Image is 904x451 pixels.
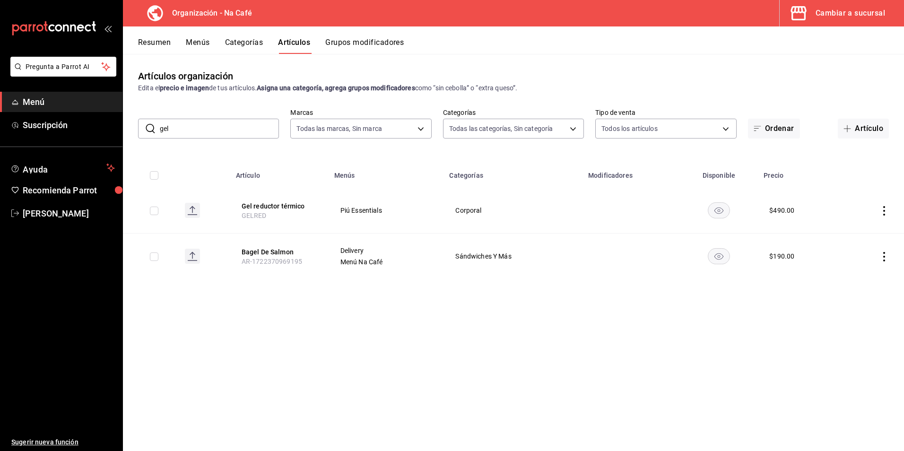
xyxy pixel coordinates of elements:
button: actions [879,206,889,216]
th: Disponible [680,157,758,188]
span: Menú [23,95,115,108]
button: open_drawer_menu [104,25,112,32]
strong: Asigna una categoría, agrega grupos modificadores [257,84,415,92]
span: Sándwiches Y Más [455,253,571,260]
div: Artículos organización [138,69,233,83]
span: Piú Essentials [340,207,432,214]
span: Ayuda [23,162,103,173]
span: Todos los artículos [601,124,658,133]
button: availability-product [708,248,730,264]
span: Todas las marcas, Sin marca [296,124,382,133]
th: Artículo [230,157,329,188]
span: Delivery [340,247,432,254]
button: edit-product-location [242,247,317,257]
button: Resumen [138,38,171,54]
input: Buscar artículo [160,119,279,138]
th: Menús [329,157,444,188]
button: availability-product [708,202,730,218]
span: Recomienda Parrot [23,184,115,197]
label: Marcas [290,109,431,116]
th: Categorías [443,157,582,188]
span: [PERSON_NAME] [23,207,115,220]
button: edit-product-location [242,201,317,211]
button: Ordenar [748,119,800,139]
button: Menús [186,38,209,54]
div: Cambiar a sucursal [816,7,885,20]
label: Tipo de venta [595,109,736,116]
span: GELRED [242,212,267,219]
span: Menú Na Café [340,259,432,265]
label: Categorías [443,109,584,116]
button: Grupos modificadores [325,38,404,54]
span: Todas las categorías, Sin categoría [449,124,553,133]
span: Corporal [455,207,571,214]
span: Sugerir nueva función [11,437,115,447]
button: Artículo [838,119,889,139]
a: Pregunta a Parrot AI [7,69,116,78]
button: Artículos [278,38,310,54]
div: Edita el de tus artículos. como “sin cebolla” o “extra queso”. [138,83,889,93]
strong: precio e imagen [160,84,209,92]
th: Precio [758,157,841,188]
span: Pregunta a Parrot AI [26,62,102,72]
button: actions [879,252,889,261]
div: $ 490.00 [769,206,794,215]
div: $ 190.00 [769,252,794,261]
span: Suscripción [23,119,115,131]
button: Pregunta a Parrot AI [10,57,116,77]
span: AR-1722370969195 [242,258,302,265]
button: Categorías [225,38,263,54]
th: Modificadores [582,157,680,188]
h3: Organización - Na Café [165,8,252,19]
div: navigation tabs [138,38,904,54]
